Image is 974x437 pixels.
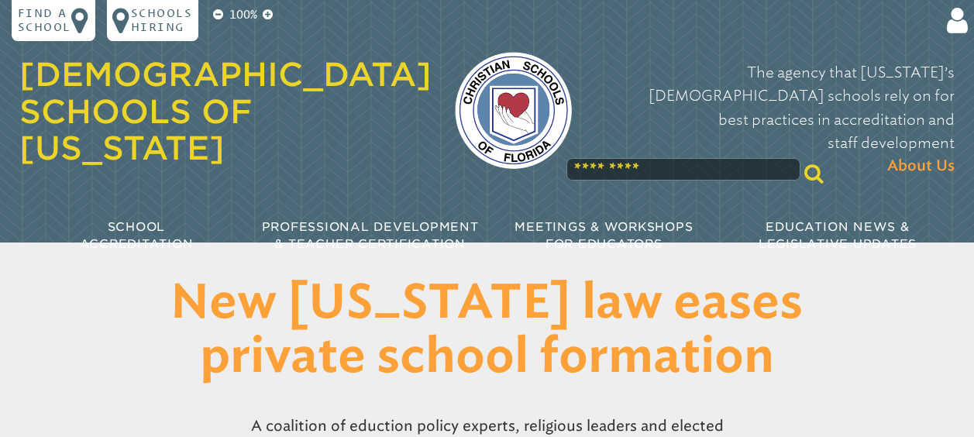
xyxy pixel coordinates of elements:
span: Meetings & Workshops for Educators [515,220,693,252]
span: School Accreditation [80,220,194,252]
h1: New [US_STATE] law eases private school formation [112,277,862,385]
p: Schools Hiring [131,6,193,36]
p: The agency that [US_STATE]’s [DEMOGRAPHIC_DATA] schools rely on for best practices in accreditati... [595,61,955,178]
a: [DEMOGRAPHIC_DATA] Schools of [US_STATE] [19,55,432,167]
p: Find a school [18,6,71,36]
span: About Us [887,155,955,178]
span: Education News & Legislative Updates [759,220,917,252]
span: Professional Development & Teacher Certification [262,220,479,252]
img: csf-logo-web-colors.png [455,52,572,169]
p: 100% [226,6,260,24]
